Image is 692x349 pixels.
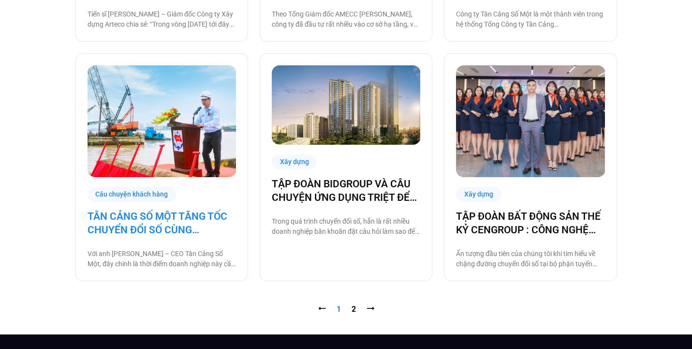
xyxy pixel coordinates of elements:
a: ⭢ [367,304,374,314]
a: 2 [352,304,356,314]
p: Theo Tổng Giám đốc AMECC [PERSON_NAME], công ty đã đầu tư rất nhiều vào cơ sở hạ tầng, vật chất v... [272,9,420,30]
span: ⭠ [318,304,326,314]
p: Với anh [PERSON_NAME] – CEO Tân Cảng Số Một, đây chính là thời điểm doanh nghiệp này cần tăng tốc... [88,249,236,269]
p: Công ty Tân Cảng Số Một là một thành viên trong hệ thống Tổng Công ty Tân Cảng [GEOGRAPHIC_DATA] ... [456,9,604,30]
p: Tiến sĩ [PERSON_NAME] – Giám đốc Công ty Xây dựng Arteco chia sẻ: “Trong vòng [DATE] tới đây và t... [88,9,236,30]
div: Câu chuyện khách hàng [88,187,177,202]
div: Xây dựng [456,187,501,202]
p: Ấn tượng đầu tiên của chúng tôi khi tìm hiểu về chặng đường chuyển đổi số tại bộ phận tuyển dụng ... [456,249,604,269]
a: TẬP ĐOÀN BIDGROUP VÀ CÂU CHUYỆN ỨNG DỤNG TRIỆT ĐỂ CÔNG NGHỆ BASE TRONG VẬN HÀNH & QUẢN TRỊ [272,177,420,204]
a: TÂN CẢNG SỐ MỘT TĂNG TỐC CHUYỂN ĐỔI SỐ CÙNG [DOMAIN_NAME] [88,210,236,237]
p: Trong quá trình chuyển đổi số, hẳn là rất nhiều doanh nghiệp băn khoăn đặt câu hỏi làm sao để tri... [272,216,420,237]
div: Xây dựng [272,154,317,169]
nav: Pagination [75,303,617,315]
span: 1 [337,304,341,314]
a: TẬP ĐOÀN BẤT ĐỘNG SẢN THẾ KỶ CENGROUP : CÔNG NGHỆ HÓA HOẠT ĐỘNG TUYỂN DỤNG CÙNG BASE E-HIRING [456,210,604,237]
